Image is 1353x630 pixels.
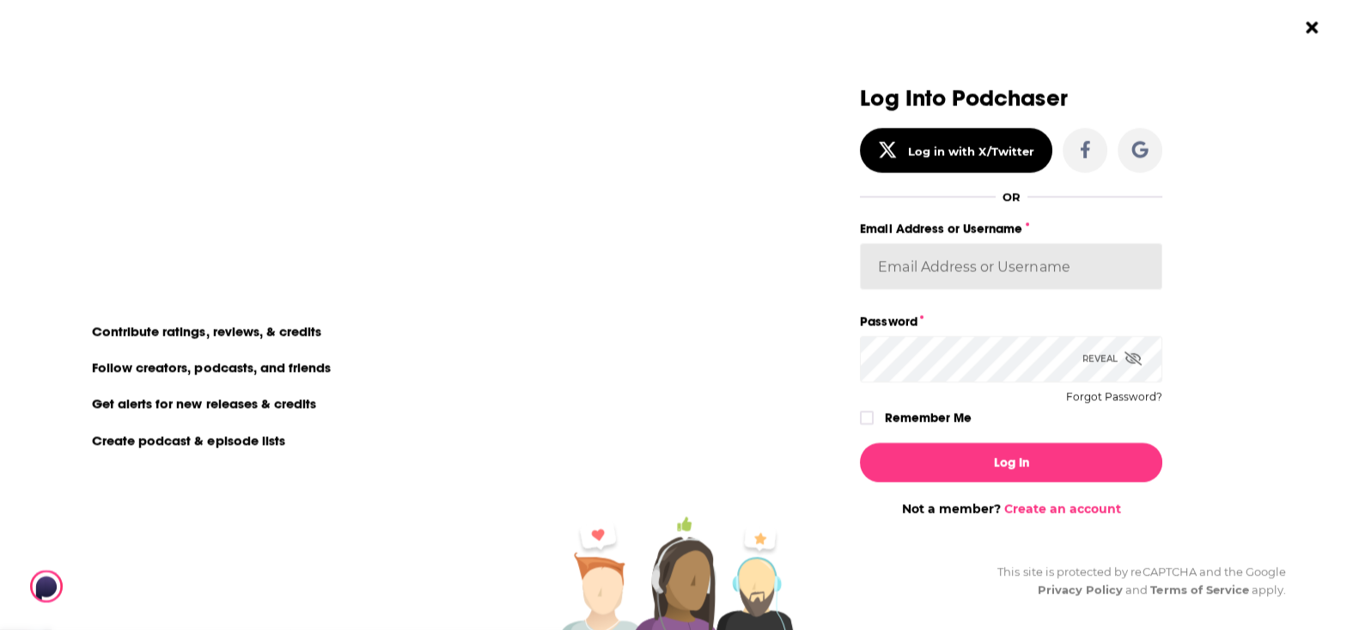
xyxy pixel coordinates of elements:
a: Terms of Service [1150,583,1249,596]
li: Create podcast & episode lists [82,429,297,451]
li: Follow creators, podcasts, and friends [82,356,344,378]
h3: Log Into Podchaser [860,86,1162,111]
label: Remember Me [885,407,972,429]
button: Forgot Password? [1066,391,1162,403]
div: Reveal [1082,336,1142,382]
button: Close Button [1295,11,1328,44]
button: Log In [860,443,1162,482]
label: Email Address or Username [860,217,1162,240]
button: Log in with X/Twitter [860,128,1052,173]
li: Get alerts for new releases & credits [82,392,328,414]
a: create an account [164,90,333,114]
div: Not a member? [860,501,1162,517]
li: On Podchaser you can: [82,290,425,306]
a: Privacy Policy [1038,583,1124,596]
img: Podchaser - Follow, Share and Rate Podcasts [30,570,195,602]
label: Password [860,310,1162,333]
div: OR [1003,190,1021,204]
div: This site is protected by reCAPTCHA and the Google and apply. [984,563,1286,599]
li: Contribute ratings, reviews, & credits [82,320,334,342]
input: Email Address or Username [860,243,1162,290]
a: Podchaser - Follow, Share and Rate Podcasts [30,570,181,602]
a: Create an account [1004,501,1121,517]
div: Log in with X/Twitter [908,144,1034,158]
